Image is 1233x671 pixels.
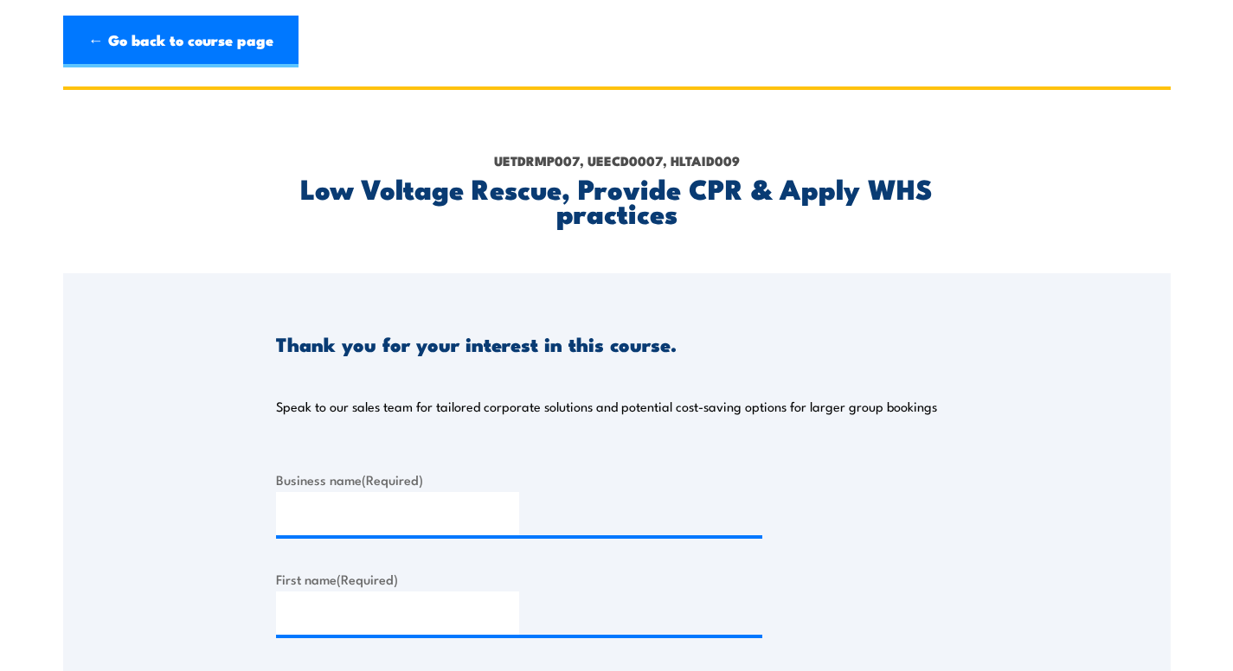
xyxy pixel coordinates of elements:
[337,569,398,588] span: (Required)
[276,334,677,354] h3: Thank you for your interest in this course.
[276,151,957,170] p: UETDRMP007, UEECD0007, HLTAID009
[276,569,398,588] label: First name
[362,470,423,489] span: (Required)
[63,16,299,67] a: ← Go back to course page
[276,470,423,489] label: Business name
[276,398,937,415] p: Speak to our sales team for tailored corporate solutions and potential cost-saving options for la...
[276,176,957,224] h2: Low Voltage Rescue, Provide CPR & Apply WHS practices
